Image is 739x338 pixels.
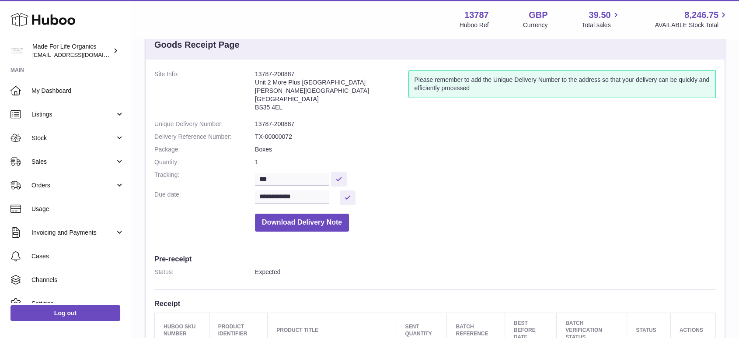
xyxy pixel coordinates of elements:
[684,9,718,21] span: 8,246.75
[464,9,489,21] strong: 13787
[154,254,716,264] h3: Pre-receipt
[154,39,240,51] h3: Goods Receipt Page
[582,21,620,29] span: Total sales
[255,268,716,276] dd: Expected
[154,70,255,116] dt: Site Info:
[31,205,124,213] span: Usage
[31,276,124,284] span: Channels
[582,9,620,29] a: 39.50 Total sales
[154,145,255,154] dt: Package:
[255,214,349,232] button: Download Delivery Note
[154,171,255,186] dt: Tracking:
[529,9,547,21] strong: GBP
[31,252,124,261] span: Cases
[255,145,716,154] dd: Boxes
[589,9,610,21] span: 39.50
[10,44,24,57] img: internalAdmin-13787@internal.huboo.com
[154,299,716,308] h3: Receipt
[32,51,129,58] span: [EMAIL_ADDRESS][DOMAIN_NAME]
[154,120,255,128] dt: Unique Delivery Number:
[31,134,115,142] span: Stock
[655,9,729,29] a: 8,246.75 AVAILABLE Stock Total
[10,305,120,321] a: Log out
[255,158,716,166] dd: 1
[154,158,255,166] dt: Quantity:
[154,133,255,141] dt: Delivery Reference Number:
[32,42,111,59] div: Made For Life Organics
[408,70,716,98] div: Please remember to add the Unique Delivery Number to the address so that your delivery can be qui...
[154,268,255,276] dt: Status:
[154,190,255,205] dt: Due date:
[31,229,115,237] span: Invoicing and Payments
[655,21,729,29] span: AVAILABLE Stock Total
[31,87,124,95] span: My Dashboard
[255,70,408,116] address: 13787-200887 Unit 2 More Plus [GEOGRAPHIC_DATA] [PERSON_NAME][GEOGRAPHIC_DATA] [GEOGRAPHIC_DATA] ...
[31,110,115,119] span: Listings
[31,181,115,190] span: Orders
[460,21,489,29] div: Huboo Ref
[31,158,115,166] span: Sales
[255,120,716,128] dd: 13787-200887
[523,21,548,29] div: Currency
[255,133,716,141] dd: TX-00000072
[31,299,124,308] span: Settings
